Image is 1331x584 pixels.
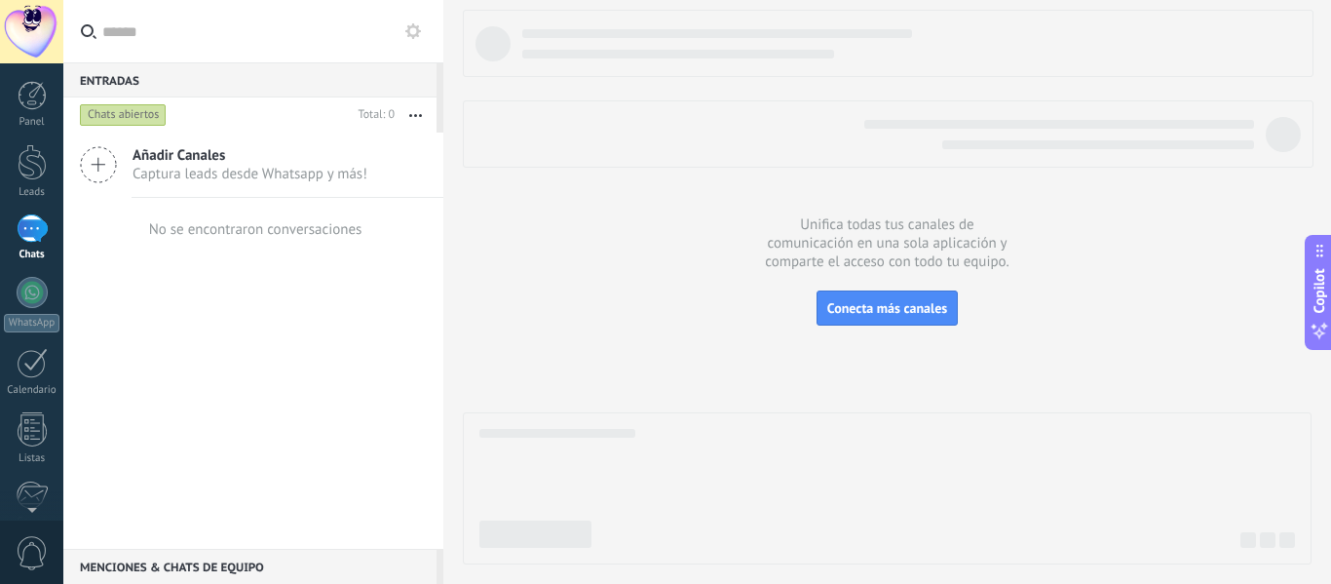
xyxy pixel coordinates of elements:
[63,62,437,97] div: Entradas
[4,314,59,332] div: WhatsApp
[133,146,367,165] span: Añadir Canales
[1310,268,1329,313] span: Copilot
[827,299,947,317] span: Conecta más canales
[80,103,167,127] div: Chats abiertos
[4,116,60,129] div: Panel
[4,186,60,199] div: Leads
[149,220,362,239] div: No se encontraron conversaciones
[351,105,395,125] div: Total: 0
[395,97,437,133] button: Más
[817,291,958,326] button: Conecta más canales
[63,549,437,584] div: Menciones & Chats de equipo
[4,384,60,397] div: Calendario
[133,165,367,183] span: Captura leads desde Whatsapp y más!
[4,249,60,261] div: Chats
[4,452,60,465] div: Listas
